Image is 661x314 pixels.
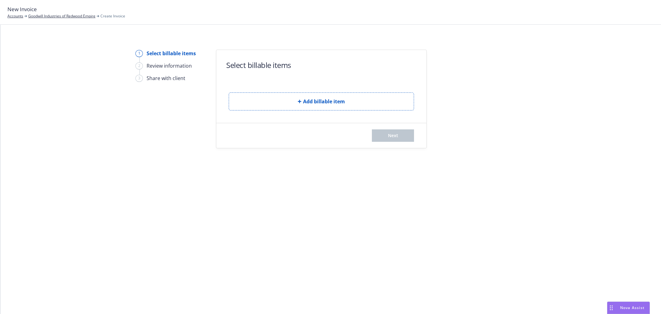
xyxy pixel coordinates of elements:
[7,5,37,13] span: New Invoice
[229,92,414,110] button: Add billable item
[28,13,95,19] a: Goodwill Industries of Redwood Empire
[620,305,645,310] span: Nova Assist
[147,50,196,57] div: Select billable items
[135,50,143,57] div: 1
[147,74,185,82] div: Share with client
[372,129,414,142] button: Next
[147,62,192,70] div: Review information
[135,75,143,82] div: 3
[135,62,143,70] div: 2
[100,13,125,19] span: Create Invoice
[303,98,345,105] span: Add billable item
[226,60,291,70] h1: Select billable items
[607,302,615,314] div: Drag to move
[388,132,398,138] span: Next
[7,13,23,19] a: Accounts
[607,302,650,314] button: Nova Assist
